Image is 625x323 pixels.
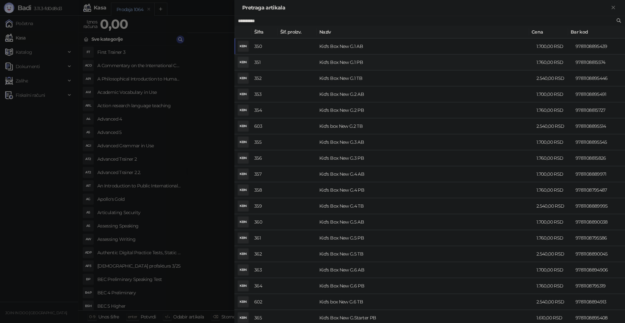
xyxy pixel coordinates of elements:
td: 602 [252,294,278,310]
td: 364 [252,278,278,294]
div: KBN [238,185,248,195]
td: 9781108889971 [573,166,625,182]
div: KBN [238,217,248,227]
td: 1.700,00 RSD [534,166,573,182]
td: Kid's Box New G.1 AB [317,38,534,54]
td: 9781108895439 [573,38,625,54]
td: 357 [252,166,278,182]
td: 9781108895545 [573,134,625,150]
div: KBN [238,105,248,115]
td: 1.700,00 RSD [534,86,573,102]
td: Kid's Box New G.3 PB [317,150,534,166]
td: 9781108890038 [573,214,625,230]
td: 1.700,00 RSD [534,262,573,278]
td: Kid's Box New G.4 PB [317,182,534,198]
div: KBN [238,265,248,275]
td: 9781108889995 [573,198,625,214]
td: 351 [252,54,278,70]
td: Kid's Box New G.4 TB [317,198,534,214]
td: 359 [252,198,278,214]
td: 9781108894913 [573,294,625,310]
td: 362 [252,246,278,262]
td: 2.540,00 RSD [534,70,573,86]
div: KBN [238,313,248,323]
div: KBN [238,57,248,67]
td: 350 [252,38,278,54]
td: Kid's Box New G.4 AB [317,166,534,182]
td: Kid's box New G.2 TB [317,118,534,134]
td: 361 [252,230,278,246]
td: 363 [252,262,278,278]
td: Kid's Box New G.5 AB [317,214,534,230]
td: Kid's Box New G.1 PB [317,54,534,70]
div: KBN [238,169,248,179]
td: Kid's box New G.6 TB [317,294,534,310]
div: KBN [238,297,248,307]
th: Šif. proizv. [278,26,317,38]
td: 9781108895446 [573,70,625,86]
td: Kid's Box New G.6 AB [317,262,534,278]
div: Pretraga artikala [242,4,609,12]
td: 9781108795319 [573,278,625,294]
td: 2.540,00 RSD [534,246,573,262]
td: 358 [252,182,278,198]
div: KBN [238,249,248,259]
td: 353 [252,86,278,102]
td: 355 [252,134,278,150]
td: Kid's Box New G.5 PB [317,230,534,246]
div: KBN [238,137,248,147]
div: KBN [238,41,248,51]
div: KBN [238,89,248,99]
td: 9781108815574 [573,54,625,70]
div: KBN [238,121,248,131]
td: 356 [252,150,278,166]
td: Kid's Box New G.3 AB [317,134,534,150]
td: Kid's Box New G.5 TB [317,246,534,262]
td: 1.760,00 RSD [534,102,573,118]
td: 9781108895514 [573,118,625,134]
div: KBN [238,233,248,243]
td: 2.540,00 RSD [534,198,573,214]
td: Kid's Box New G.6 PB [317,278,534,294]
div: KBN [238,153,248,163]
td: 352 [252,70,278,86]
td: 354 [252,102,278,118]
td: 9781108895491 [573,86,625,102]
td: 603 [252,118,278,134]
td: 9781108890045 [573,246,625,262]
td: 9781108894906 [573,262,625,278]
th: Bar kod [568,26,620,38]
td: 2.540,00 RSD [534,294,573,310]
td: 9781108815727 [573,102,625,118]
td: 9781108795586 [573,230,625,246]
td: 1.760,00 RSD [534,54,573,70]
td: 1.700,00 RSD [534,134,573,150]
td: 1.760,00 RSD [534,150,573,166]
td: Kid's Box New G.1 TB [317,70,534,86]
td: 1.760,00 RSD [534,278,573,294]
th: Naziv [317,26,529,38]
td: 9781108815826 [573,150,625,166]
td: 1.760,00 RSD [534,182,573,198]
th: Šifra [252,26,278,38]
td: 1.700,00 RSD [534,38,573,54]
td: 1.760,00 RSD [534,230,573,246]
div: KBN [238,73,248,83]
td: 1.700,00 RSD [534,214,573,230]
div: KBN [238,201,248,211]
td: 9781108795487 [573,182,625,198]
button: Zatvori [609,4,617,12]
td: 2.540,00 RSD [534,118,573,134]
div: KBN [238,281,248,291]
td: Kid's Box New G.2 AB [317,86,534,102]
td: 360 [252,214,278,230]
td: Kid's Box New G.2 PB [317,102,534,118]
th: Cena [529,26,568,38]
